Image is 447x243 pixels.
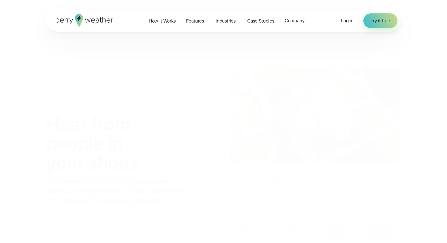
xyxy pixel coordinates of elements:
a: Case Studies [242,15,279,27]
span: How it Works [149,17,176,25]
a: Log in [341,17,354,24]
a: How it Works [144,15,181,27]
span: Industries [216,17,236,25]
span: Features [186,17,204,25]
span: Case Studies [247,17,274,25]
span: Try it free [371,17,390,24]
a: Try it free [363,13,397,28]
span: Company [285,17,305,24]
